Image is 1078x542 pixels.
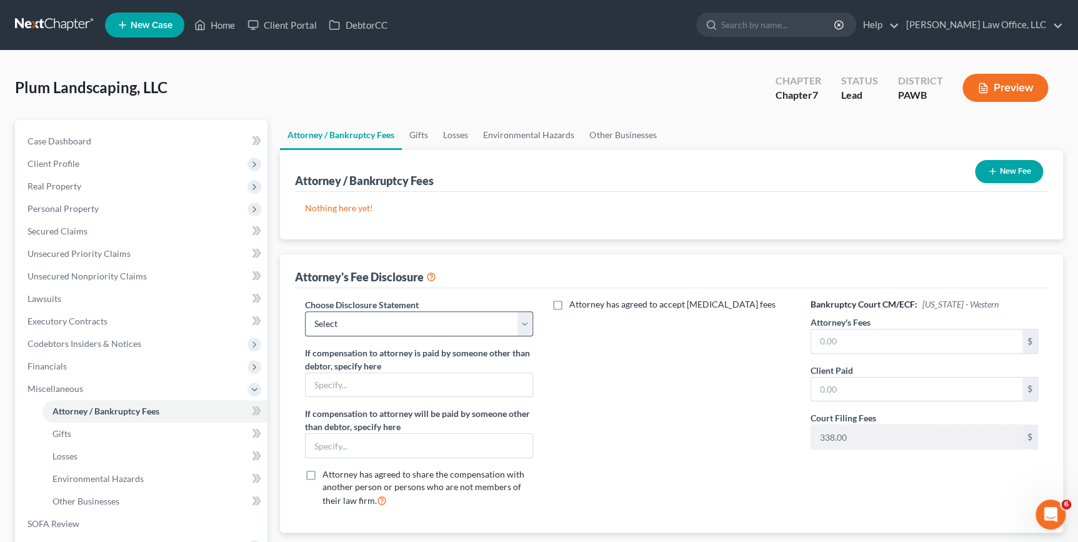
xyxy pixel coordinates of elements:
[305,346,532,373] label: If compensation to attorney is paid by someone other than debtor, specify here
[305,202,1038,214] p: Nothing here yet!
[436,120,476,150] a: Losses
[42,423,267,445] a: Gifts
[27,518,79,529] span: SOFA Review
[295,173,434,188] div: Attorney / Bankruptcy Fees
[188,14,241,36] a: Home
[42,445,267,468] a: Losses
[775,88,821,103] div: Chapter
[27,158,79,169] span: Client Profile
[811,364,853,377] label: Client Paid
[27,203,99,214] span: Personal Property
[811,329,1022,353] input: 0.00
[52,473,144,484] span: Environmental Hazards
[27,361,67,371] span: Financials
[1022,378,1037,401] div: $
[52,496,119,506] span: Other Businesses
[857,14,899,36] a: Help
[131,21,172,30] span: New Case
[27,383,83,394] span: Miscellaneous
[27,271,147,281] span: Unsecured Nonpriority Claims
[569,299,776,309] span: Attorney has agreed to accept [MEDICAL_DATA] fees
[305,407,532,433] label: If compensation to attorney will be paid by someone other than debtor, specify here
[582,120,664,150] a: Other Businesses
[27,181,81,191] span: Real Property
[402,120,436,150] a: Gifts
[922,299,999,309] span: [US_STATE] - Western
[962,74,1048,102] button: Preview
[975,160,1043,183] button: New Fee
[17,513,267,535] a: SOFA Review
[1022,425,1037,449] div: $
[17,310,267,333] a: Executory Contracts
[897,74,942,88] div: District
[17,265,267,288] a: Unsecured Nonpriority Claims
[1061,499,1071,509] span: 6
[17,288,267,310] a: Lawsuits
[17,130,267,153] a: Case Dashboard
[812,89,817,101] span: 7
[775,74,821,88] div: Chapter
[27,226,87,236] span: Secured Claims
[306,373,532,397] input: Specify...
[721,13,836,36] input: Search by name...
[27,316,107,326] span: Executory Contracts
[42,400,267,423] a: Attorney / Bankruptcy Fees
[900,14,1062,36] a: [PERSON_NAME] Law Office, LLC
[27,338,141,349] span: Codebtors Insiders & Notices
[52,428,71,439] span: Gifts
[295,269,436,284] div: Attorney's Fee Disclosure
[811,425,1022,449] input: 0.00
[42,468,267,490] a: Environmental Hazards
[52,451,77,461] span: Losses
[1036,499,1066,529] iframe: Intercom live chat
[17,243,267,265] a: Unsecured Priority Claims
[52,406,159,416] span: Attorney / Bankruptcy Fees
[322,14,393,36] a: DebtorCC
[811,316,871,329] label: Attorney's Fees
[280,120,402,150] a: Attorney / Bankruptcy Fees
[1022,329,1037,353] div: $
[811,378,1022,401] input: 0.00
[897,88,942,103] div: PAWB
[811,298,1038,311] h6: Bankruptcy Court CM/ECF:
[15,78,167,96] span: Plum Landscaping, LLC
[42,490,267,513] a: Other Businesses
[17,220,267,243] a: Secured Claims
[322,469,524,506] span: Attorney has agreed to share the compensation with another person or persons who are not members ...
[811,411,876,424] label: Court Filing Fees
[27,293,61,304] span: Lawsuits
[27,136,91,146] span: Case Dashboard
[841,74,877,88] div: Status
[476,120,582,150] a: Environmental Hazards
[306,434,532,458] input: Specify...
[241,14,322,36] a: Client Portal
[305,298,419,311] label: Choose Disclosure Statement
[27,248,131,259] span: Unsecured Priority Claims
[841,88,877,103] div: Lead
